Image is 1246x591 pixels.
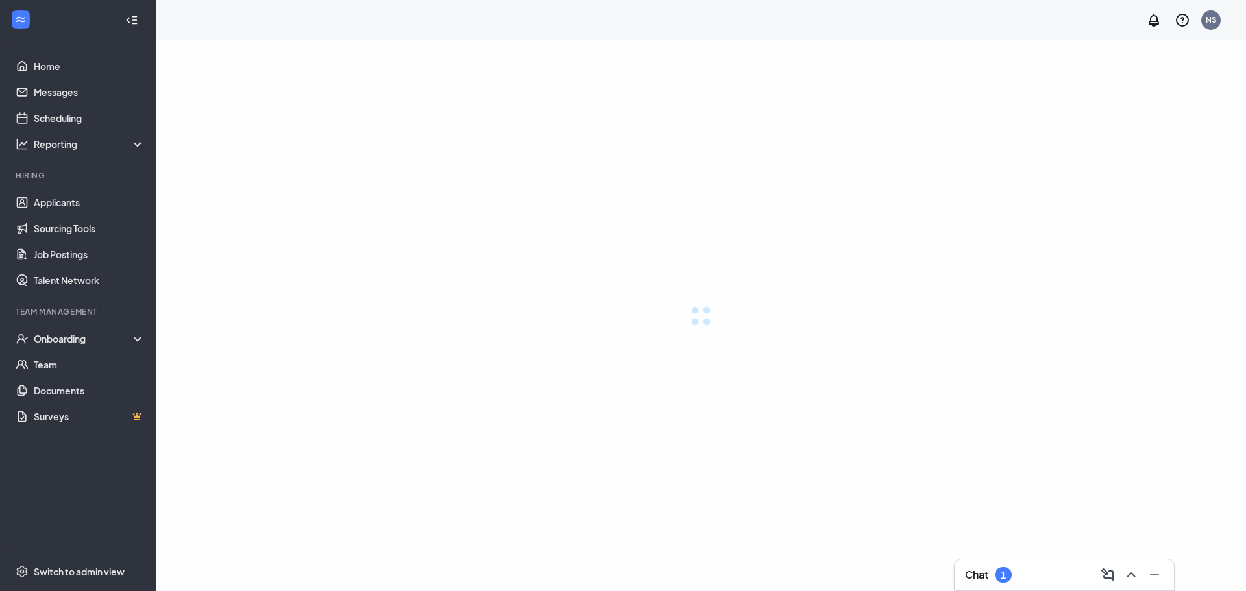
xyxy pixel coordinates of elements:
[34,79,145,105] a: Messages
[1206,14,1217,25] div: NS
[34,332,145,345] div: Onboarding
[16,332,29,345] svg: UserCheck
[34,378,145,404] a: Documents
[1119,564,1140,585] button: ChevronUp
[34,138,145,151] div: Reporting
[965,568,988,582] h3: Chat
[34,189,145,215] a: Applicants
[34,53,145,79] a: Home
[16,170,142,181] div: Hiring
[34,241,145,267] a: Job Postings
[16,138,29,151] svg: Analysis
[125,14,138,27] svg: Collapse
[1146,12,1162,28] svg: Notifications
[14,13,27,26] svg: WorkstreamLogo
[1001,570,1006,581] div: 1
[1147,567,1162,583] svg: Minimize
[1123,567,1139,583] svg: ChevronUp
[16,306,142,317] div: Team Management
[34,352,145,378] a: Team
[1143,564,1164,585] button: Minimize
[1175,12,1190,28] svg: QuestionInfo
[34,215,145,241] a: Sourcing Tools
[34,565,125,578] div: Switch to admin view
[1096,564,1117,585] button: ComposeMessage
[34,267,145,293] a: Talent Network
[16,565,29,578] svg: Settings
[1100,567,1116,583] svg: ComposeMessage
[34,105,145,131] a: Scheduling
[34,404,145,429] a: SurveysCrown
